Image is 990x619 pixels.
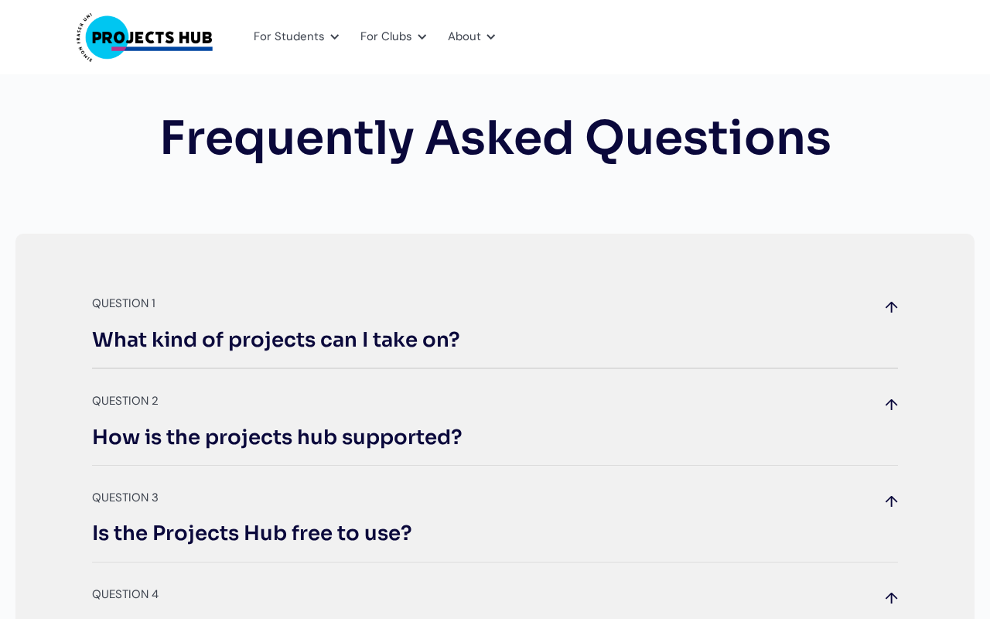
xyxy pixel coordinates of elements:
div: For Students [254,27,325,47]
div: For Students [244,12,343,63]
div: For Clubs [351,12,431,63]
h3: Is the Projects Hub free to use? [92,522,846,545]
div: Question 3 [92,489,846,507]
div: Question 4 [92,586,846,604]
div: ↑ [885,295,898,320]
div: For Clubs [360,27,412,47]
h1: Frequently Asked Questions [159,113,831,164]
div: Question 2 [92,392,846,410]
div: Question 1 [92,295,846,313]
h3: What kind of projects can I take on? [92,328,846,352]
div: About [439,12,500,63]
div: About [448,27,481,47]
div: ↑ [885,586,898,610]
div: ↑ [885,392,898,417]
h3: How is the projects hub supported? [92,426,846,450]
div: ↑ [885,489,898,514]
